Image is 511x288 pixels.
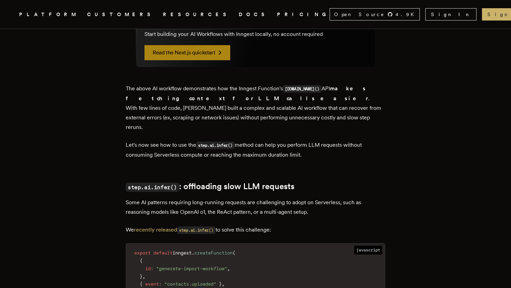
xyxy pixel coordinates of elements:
span: Open Source [334,11,385,18]
span: } [219,281,222,287]
code: step.ai.infer() [177,226,216,234]
a: PRICING [277,10,330,19]
span: : [151,266,153,271]
span: inngest [172,250,192,256]
span: , [222,281,224,287]
h2: : offloading slow LLM requests [126,182,385,192]
span: createFunction [194,250,233,256]
button: PLATFORM [19,10,79,19]
span: "generate-import-workflow" [156,266,227,271]
p: The above AI workflow demonstrates how the Inngest Function's API . With few lines of code, [PERS... [126,84,385,132]
span: "contacts.uploaded" [164,281,216,287]
p: Let's now see how to use the method can help you perform LLM requests without consuming Serverles... [126,140,385,160]
span: default [153,250,172,256]
code: step.ai.infer() [126,183,179,192]
p: Some AI patterns requiring long-running requests are challenging to adopt on Serverless, such as ... [126,198,385,217]
span: { [140,258,142,263]
p: We to solve this challenge: [126,225,385,235]
span: export [134,250,151,256]
span: 4.9 K [396,11,418,18]
span: event [145,281,159,287]
a: Read the Next.js quickstart [144,45,230,60]
a: DOCS [239,10,269,19]
a: Sign In [425,8,477,21]
code: step.ai.infer() [196,142,235,149]
span: , [227,266,230,271]
span: , [142,274,145,279]
span: : [159,281,162,287]
span: . [192,250,194,256]
span: } [140,274,142,279]
span: id [145,266,151,271]
code: [DOMAIN_NAME]() [283,85,321,93]
span: ( [233,250,235,256]
a: CUSTOMERS [87,10,155,19]
span: { [140,281,142,287]
p: Start building your AI Workflows with Inngest locally, no account required [144,30,323,38]
span: javascript [354,246,382,254]
button: RESOURCES [163,10,231,19]
a: recently releasedstep.ai.infer() [134,226,216,233]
